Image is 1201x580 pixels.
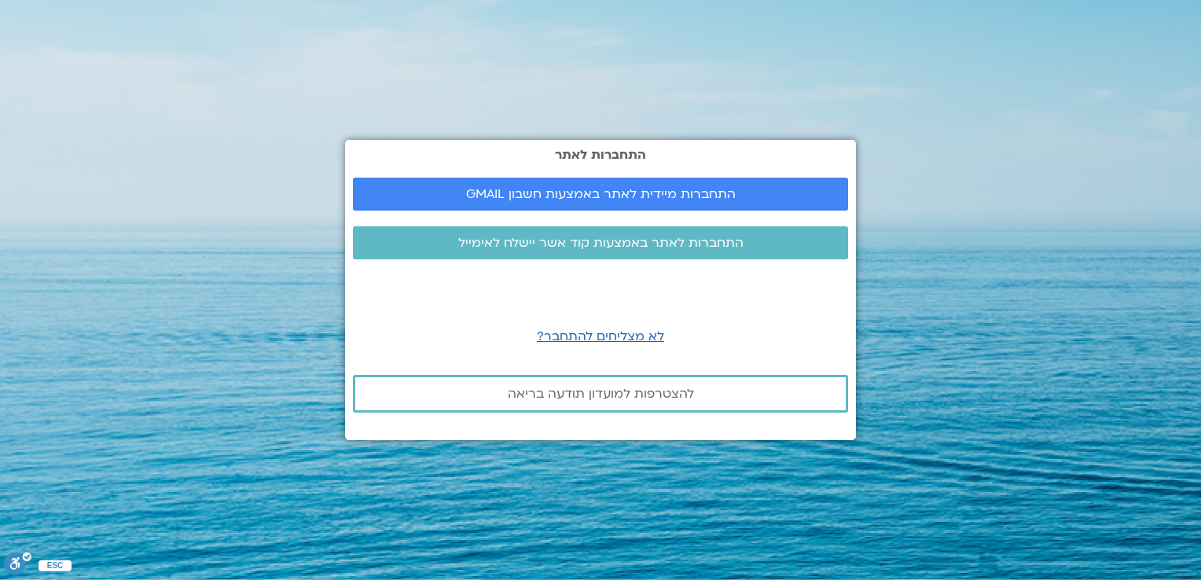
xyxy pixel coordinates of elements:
[466,187,736,201] span: התחברות מיידית לאתר באמצעות חשבון GMAIL
[508,387,694,401] span: להצטרפות למועדון תודעה בריאה
[353,375,848,413] a: להצטרפות למועדון תודעה בריאה
[353,178,848,211] a: התחברות מיידית לאתר באמצעות חשבון GMAIL
[353,148,848,162] h2: התחברות לאתר
[537,328,664,345] a: לא מצליחים להתחבר?
[458,236,744,250] span: התחברות לאתר באמצעות קוד אשר יישלח לאימייל
[353,226,848,259] a: התחברות לאתר באמצעות קוד אשר יישלח לאימייל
